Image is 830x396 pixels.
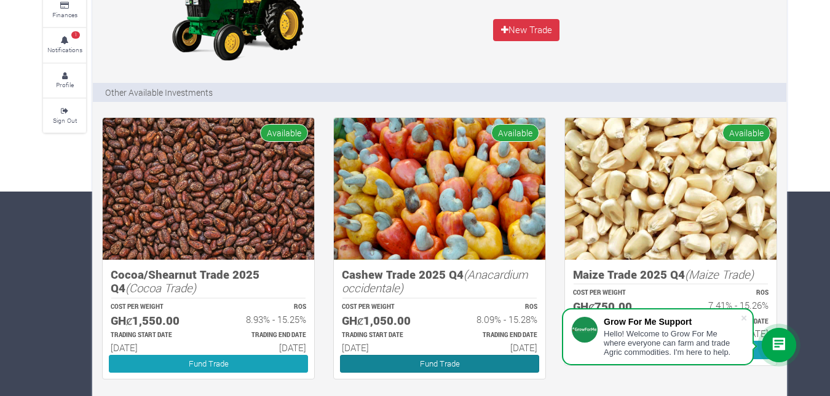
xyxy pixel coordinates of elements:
[125,280,196,295] i: (Cocoa Trade)
[573,300,660,314] h5: GHȼ750.00
[342,268,537,295] h5: Cashew Trade 2025 Q4
[71,31,80,39] span: 1
[493,19,559,41] a: New Trade
[451,342,537,353] h6: [DATE]
[111,303,197,312] p: COST PER WEIGHT
[334,118,545,260] img: growforme image
[111,331,197,340] p: Estimated Trading Start Date
[573,268,769,282] h5: Maize Trade 2025 Q4
[342,314,429,328] h5: GHȼ1,050.00
[43,28,86,62] a: 1 Notifications
[103,118,314,260] img: growforme image
[109,355,308,373] a: Fund Trade
[56,80,74,89] small: Profile
[43,64,86,98] a: Profile
[604,329,740,357] div: Hello! Welcome to Grow For Me where everyone can farm and trade Agric commodities. I'm here to help.
[682,300,769,311] h6: 7.41% - 15.26%
[565,118,777,260] img: growforme image
[451,314,537,325] h6: 8.09% - 15.28%
[219,342,306,353] h6: [DATE]
[342,331,429,340] p: Estimated Trading Start Date
[219,331,306,340] p: Estimated Trading End Date
[47,45,82,54] small: Notifications
[111,342,197,353] h6: [DATE]
[340,355,539,373] a: Fund Trade
[43,99,86,133] a: Sign Out
[685,266,754,282] i: (Maize Trade)
[111,314,197,328] h5: GHȼ1,550.00
[451,331,537,340] p: Estimated Trading End Date
[260,124,308,142] span: Available
[491,124,539,142] span: Available
[342,303,429,312] p: COST PER WEIGHT
[573,289,660,298] p: COST PER WEIGHT
[342,266,528,296] i: (Anacardium occidentale)
[604,317,740,327] div: Grow For Me Support
[682,289,769,298] p: ROS
[722,124,770,142] span: Available
[342,342,429,353] h6: [DATE]
[111,268,306,295] h5: Cocoa/Shearnut Trade 2025 Q4
[451,303,537,312] p: ROS
[52,10,77,19] small: Finances
[53,116,77,125] small: Sign Out
[105,86,213,99] p: Other Available Investments
[219,314,306,325] h6: 8.93% - 15.25%
[219,303,306,312] p: ROS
